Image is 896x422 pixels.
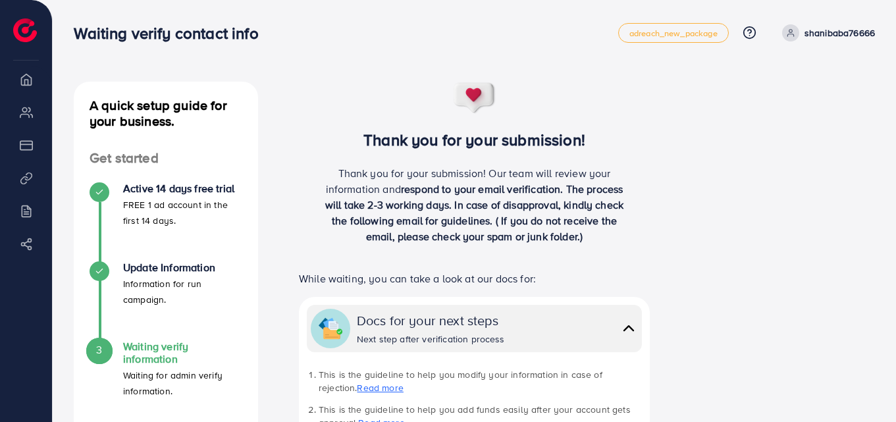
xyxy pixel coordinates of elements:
p: Information for run campaign. [123,276,242,307]
p: While waiting, you can take a look at our docs for: [299,271,650,286]
h4: A quick setup guide for your business. [74,97,258,129]
div: Docs for your next steps [357,311,505,330]
span: adreach_new_package [629,29,718,38]
img: logo [13,18,37,42]
img: collapse [319,317,342,340]
p: Thank you for your submission! Our team will review your information and [319,165,631,244]
li: Waiting verify information [74,340,258,419]
h3: Thank you for your submission! [279,130,670,149]
h3: Waiting verify contact info [74,24,269,43]
h4: Update Information [123,261,242,274]
a: Read more [357,381,403,394]
a: adreach_new_package [618,23,729,43]
p: shanibaba76666 [804,25,875,41]
p: FREE 1 ad account in the first 14 days. [123,197,242,228]
span: respond to your email verification. The process will take 2-3 working days. In case of disapprova... [325,182,623,244]
h4: Get started [74,150,258,167]
li: Update Information [74,261,258,340]
a: shanibaba76666 [777,24,875,41]
h4: Active 14 days free trial [123,182,242,195]
li: This is the guideline to help you modify your information in case of rejection. [319,368,642,395]
p: Waiting for admin verify information. [123,367,242,399]
img: collapse [619,319,638,338]
h4: Waiting verify information [123,340,242,365]
div: Next step after verification process [357,332,505,346]
img: success [453,82,496,115]
span: 3 [96,342,102,357]
li: Active 14 days free trial [74,182,258,261]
